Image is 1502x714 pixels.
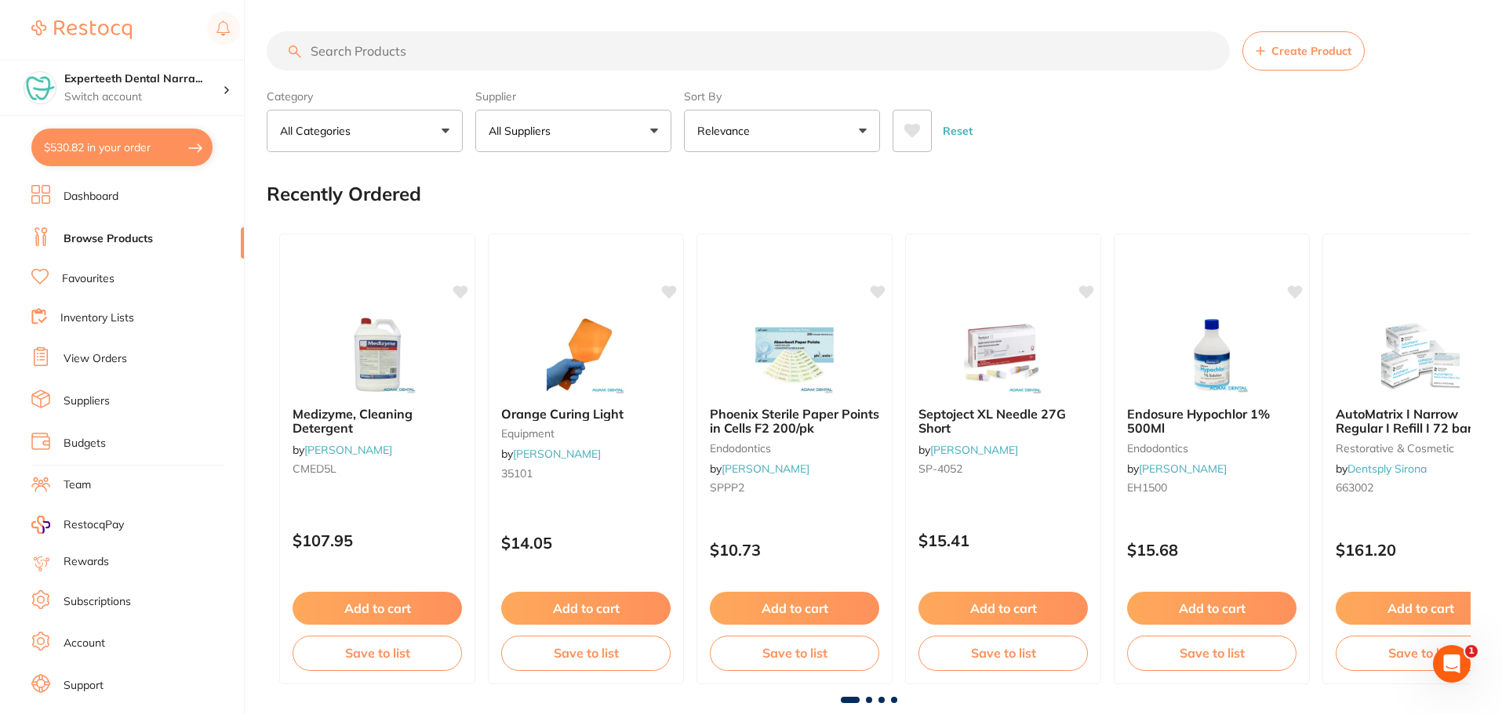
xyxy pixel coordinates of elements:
img: Septoject XL Needle 27G Short [952,316,1054,394]
a: Inventory Lists [60,310,134,326]
a: [PERSON_NAME] [513,447,601,461]
a: Rewards [64,554,109,570]
button: All Categories [267,110,463,152]
a: Favourites [62,271,115,287]
button: Create Product [1242,31,1365,71]
p: $107.95 [293,531,462,549]
small: endodontics [1127,442,1297,455]
p: $15.68 [1127,541,1297,559]
input: Search Products [267,31,1230,71]
a: Support [64,678,104,694]
a: View Orders [64,351,127,367]
b: Phoenix Sterile Paper Points in Cells F2 200/pk [710,407,879,436]
img: Restocq Logo [31,20,132,39]
a: RestocqPay [31,516,124,534]
b: Septoject XL Needle 27G Short [918,407,1088,436]
button: Save to list [293,636,462,670]
button: Save to list [1127,636,1297,670]
a: [PERSON_NAME] [930,443,1018,457]
a: Browse Products [64,231,153,247]
button: Relevance [684,110,880,152]
img: AutoMatrix I Narrow Regular I Refill I 72 bands [1369,316,1471,394]
a: Restocq Logo [31,12,132,48]
p: $15.41 [918,531,1088,549]
button: Save to list [501,636,671,670]
a: Dashboard [64,189,118,205]
button: All Suppliers [475,110,671,152]
b: Medizyme, Cleaning Detergent [293,407,462,436]
span: 1 [1465,645,1478,658]
span: RestocqPay [64,517,124,533]
button: Reset [938,110,977,152]
small: CMED5L [293,462,462,475]
img: Medizyme, Cleaning Detergent [326,316,428,394]
span: by [1336,462,1427,476]
span: Create Product [1271,45,1351,57]
span: by [1127,462,1227,476]
button: Add to cart [710,592,879,625]
small: SPPP2 [710,481,879,494]
label: Sort By [684,89,880,103]
p: Switch account [64,89,223,105]
img: Experteeth Dental Narrabri [24,72,56,103]
button: Save to list [918,636,1088,670]
small: equipment [501,427,671,440]
p: All Suppliers [489,123,557,139]
p: $14.05 [501,534,671,552]
p: $10.73 [710,541,879,559]
img: RestocqPay [31,516,50,534]
span: by [293,443,392,457]
small: EH1500 [1127,481,1297,494]
label: Category [267,89,463,103]
a: Subscriptions [64,594,131,610]
label: Supplier [475,89,671,103]
span: by [918,443,1018,457]
a: [PERSON_NAME] [722,462,809,476]
button: Add to cart [1127,592,1297,625]
span: by [710,462,809,476]
small: endodontics [710,442,879,455]
a: Budgets [64,436,106,451]
a: Suppliers [64,393,110,409]
button: $530.82 in your order [31,129,213,166]
small: 35101 [501,467,671,480]
b: Endosure Hypochlor 1% 500Ml [1127,407,1297,436]
button: Save to list [710,636,879,670]
h2: Recently Ordered [267,183,421,205]
a: [PERSON_NAME] [304,443,392,457]
small: SP-4052 [918,462,1088,475]
button: Add to cart [501,592,671,625]
a: [PERSON_NAME] [1139,462,1227,476]
iframe: Intercom live chat [1433,645,1471,683]
img: Orange Curing Light [535,316,637,394]
a: Account [64,636,105,651]
p: Relevance [697,123,756,139]
h4: Experteeth Dental Narrabri [64,71,223,87]
a: Team [64,477,91,493]
p: All Categories [280,123,357,139]
img: Endosure Hypochlor 1% 500Ml [1161,316,1263,394]
button: Add to cart [293,592,462,625]
span: by [501,447,601,461]
a: Dentsply Sirona [1347,462,1427,476]
b: Orange Curing Light [501,407,671,421]
img: Phoenix Sterile Paper Points in Cells F2 200/pk [744,316,846,394]
button: Add to cart [918,592,1088,625]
